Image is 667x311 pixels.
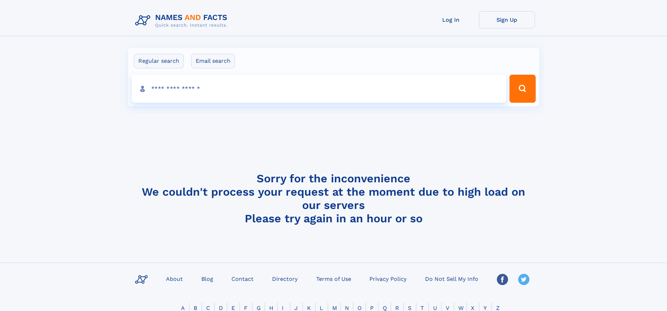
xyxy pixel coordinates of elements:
a: Sign Up [479,11,535,28]
label: Regular search [134,54,184,68]
button: Search Button [509,75,535,103]
a: Blog [199,273,216,284]
a: Contact [229,273,256,284]
h4: Sorry for the inconvenience We couldn't process your request at the moment due to high load on ou... [132,172,535,225]
a: Terms of Use [313,273,354,284]
img: Facebook [497,274,508,285]
a: About [163,273,186,284]
img: Twitter [518,274,529,285]
a: Privacy Policy [367,273,409,284]
a: Do Not Sell My Info [422,273,481,284]
img: Logo Names and Facts [132,11,233,30]
a: Directory [269,273,300,284]
label: Email search [191,54,235,68]
a: Log In [423,11,479,28]
input: search input [132,75,507,103]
